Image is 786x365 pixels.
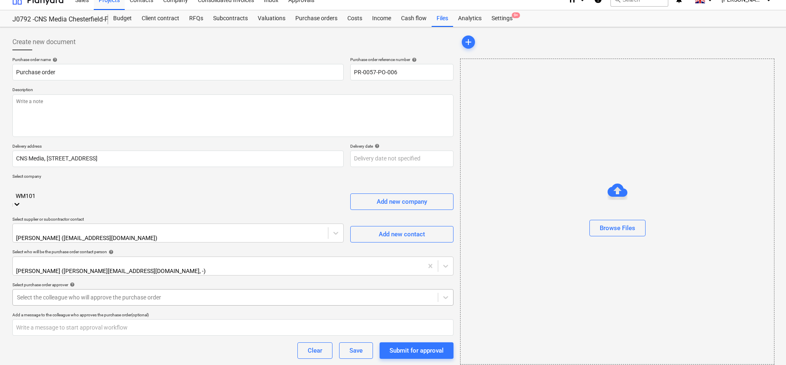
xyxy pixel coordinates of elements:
input: Delivery address [12,151,344,167]
button: Clear [297,342,332,359]
a: Analytics [453,10,487,27]
div: Browse Files [460,59,774,365]
p: Select company [12,174,344,181]
a: Valuations [253,10,290,27]
div: Submit for approval [389,345,444,356]
div: Purchase order name [12,57,344,62]
span: help [373,144,380,148]
button: Add new contact [350,226,454,243]
input: Delivery date not specified [350,151,454,167]
span: help [68,282,75,287]
div: Clear [308,345,322,356]
button: Browse Files [589,220,646,236]
div: [PERSON_NAME] ([EMAIL_ADDRESS][DOMAIN_NAME]) [16,235,241,241]
a: Cash flow [396,10,432,27]
span: Create new document [12,37,76,47]
div: Select who will be the purchase order contact person [12,249,454,254]
div: Delivery date [350,144,454,149]
div: Add a message to the colleague who approves the purchase order (optional) [12,312,454,318]
a: RFQs [184,10,208,27]
span: 9+ [512,12,520,18]
span: help [51,57,57,62]
a: Client contract [137,10,184,27]
div: J0792 -CNS Media Chesterfield-Fit Out [12,15,98,24]
a: Costs [342,10,367,27]
div: Add new contact [379,229,425,240]
p: Description [12,87,454,94]
input: Document name [12,64,344,80]
button: Add new company [350,193,454,210]
div: Save [349,345,363,356]
div: Select purchase order approver [12,282,454,287]
div: Settings [487,10,518,27]
button: Submit for approval [380,342,454,359]
a: Income [367,10,396,27]
a: Settings9+ [487,10,518,27]
span: help [107,250,114,254]
p: Delivery address [12,144,344,151]
span: help [410,57,417,62]
div: WM101 [16,193,188,199]
div: [PERSON_NAME] ([PERSON_NAME][EMAIL_ADDRESS][DOMAIN_NAME], -) [16,268,313,274]
p: Select supplier or subcontractor contact [12,217,344,224]
a: Budget [108,10,137,27]
input: Reference number [350,64,454,80]
a: Subcontracts [208,10,253,27]
div: Add new company [377,196,427,207]
iframe: Chat Widget [745,325,786,365]
a: Purchase orders [290,10,342,27]
input: Write a message to start approval workflow [12,319,454,336]
span: add [463,37,473,47]
a: Files [432,10,453,27]
button: Save [339,342,373,359]
div: Browse Files [600,223,635,233]
div: Purchase order reference number [350,57,454,62]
